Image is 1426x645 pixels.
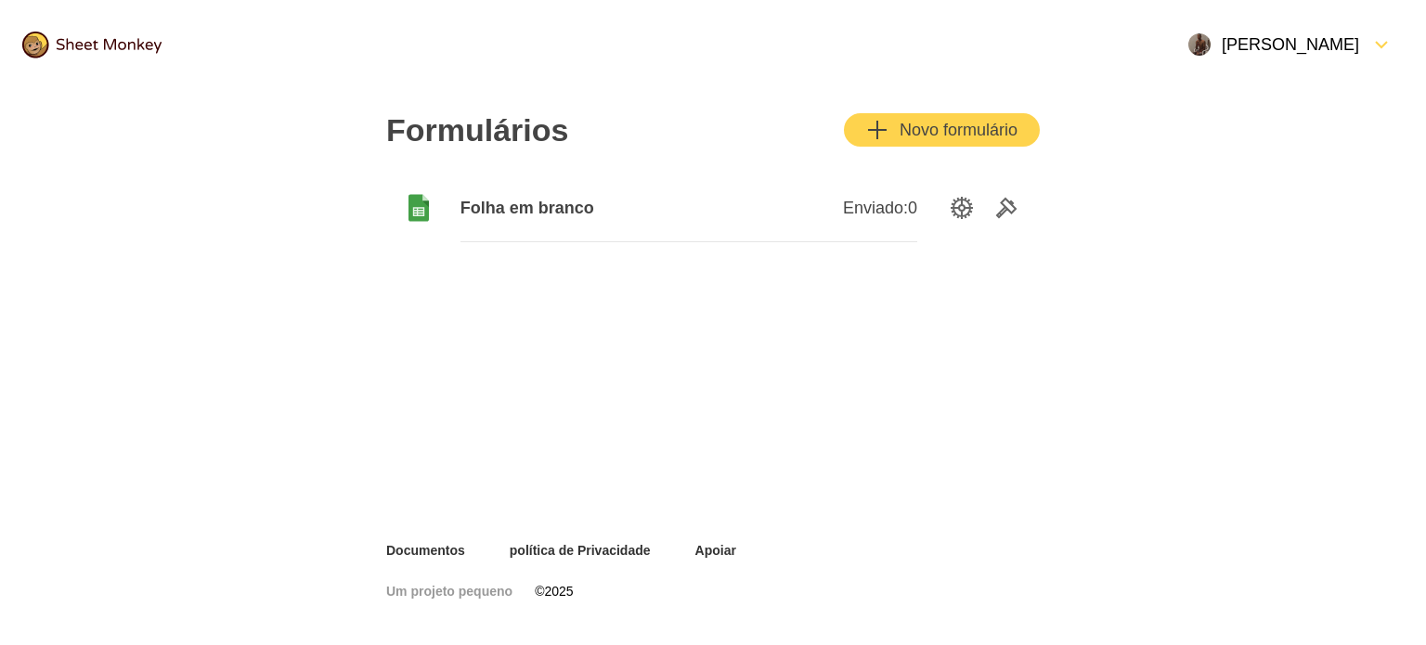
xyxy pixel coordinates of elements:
font: Apoiar [695,543,736,558]
font: [PERSON_NAME] [1222,35,1359,54]
font: Formulários [386,112,568,148]
img: logo@2x.png [22,32,162,58]
button: Abrir Menu [1177,22,1404,67]
a: Documentos [386,541,465,560]
svg: Formulário para baixo [1370,33,1393,56]
button: AdicionarNovo formulário [844,113,1040,147]
svg: Opções de configuração [951,197,973,219]
font: Enviado: [843,199,908,217]
font: Novo formulário [900,121,1018,139]
a: Um projeto pequeno [386,582,512,600]
font: política de Privacidade [510,543,651,558]
font: © [535,584,544,599]
svg: Adicionar [866,119,888,141]
a: política de Privacidade [510,541,651,560]
font: 2025 [544,584,573,599]
svg: Ferramentas [995,197,1018,219]
font: Documentos [386,543,465,558]
font: Um projeto pequeno [386,584,512,599]
font: 0 [908,199,917,217]
font: Folha em branco [460,199,594,217]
